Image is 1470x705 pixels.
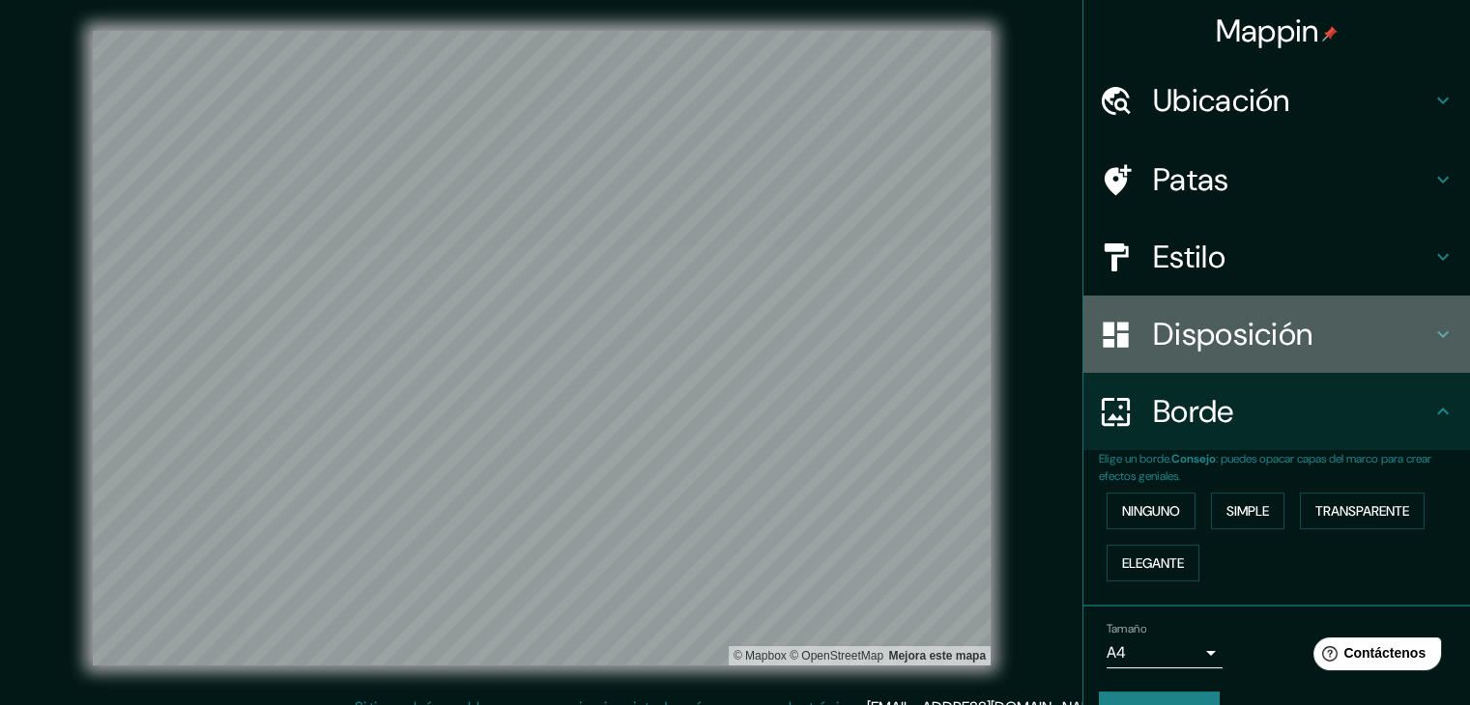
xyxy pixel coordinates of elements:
div: Patas [1083,141,1470,218]
font: © Mapbox [734,649,787,663]
div: Estilo [1083,218,1470,296]
a: Mapa de calles abierto [790,649,883,663]
canvas: Mapa [93,31,991,665]
img: pin-icon.png [1322,26,1338,42]
button: Transparente [1300,493,1425,529]
font: : puedes opacar capas del marco para crear efectos geniales. [1099,451,1431,484]
font: Mappin [1216,11,1319,51]
font: © OpenStreetMap [790,649,883,663]
button: Ninguno [1107,493,1196,529]
font: Mejora este mapa [888,649,986,663]
font: Disposición [1153,314,1312,354]
div: A4 [1107,637,1223,668]
font: Elige un borde. [1099,451,1171,466]
font: Consejo [1171,451,1216,466]
iframe: Lanzador de widgets de ayuda [1298,630,1449,684]
font: Ninguno [1122,502,1180,520]
div: Ubicación [1083,62,1470,139]
font: Borde [1153,391,1234,432]
button: Elegante [1107,545,1199,581]
div: Borde [1083,373,1470,450]
font: Tamaño [1107,621,1146,636]
a: Map feedback [888,649,986,663]
font: Simple [1226,502,1269,520]
button: Simple [1211,493,1284,529]
font: Patas [1153,159,1229,200]
font: Ubicación [1153,80,1290,121]
font: Estilo [1153,237,1225,277]
a: Mapbox [734,649,787,663]
font: Elegante [1122,554,1184,572]
font: A4 [1107,642,1126,663]
div: Disposición [1083,296,1470,373]
font: Transparente [1315,502,1409,520]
